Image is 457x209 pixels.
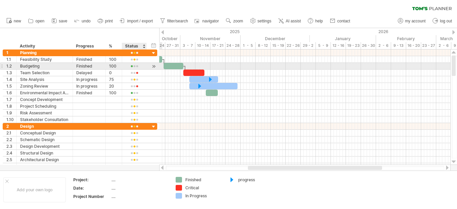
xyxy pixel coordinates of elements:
[361,42,376,49] div: 26 - 30
[6,63,16,69] div: 1.2
[277,17,303,25] a: AI assist
[6,56,16,63] div: 1.1
[6,116,16,123] div: 1.10
[249,17,273,25] a: settings
[6,150,16,156] div: 2.4
[76,83,102,89] div: In progress
[20,63,69,69] div: Budgeting
[286,42,301,49] div: 22 - 26
[20,76,69,83] div: Site Analysis
[405,19,426,23] span: my account
[6,76,16,83] div: 1.4
[440,19,452,23] span: log out
[185,177,222,183] div: Finished
[109,76,118,83] div: 75
[20,156,69,163] div: Architectural Design
[315,19,323,23] span: help
[109,56,118,63] div: 100
[233,19,243,23] span: zoom
[73,177,110,183] div: Project:
[165,42,180,49] div: 27 - 31
[158,17,190,25] a: filter/search
[224,17,245,25] a: zoom
[391,42,406,49] div: 9 - 13
[6,163,16,170] div: 2.6
[180,35,241,42] div: November 2025
[20,90,69,96] div: Environmental Impact Assessment
[76,90,102,96] div: Finished
[151,63,157,70] div: scroll to activity
[109,63,118,69] div: 100
[76,70,102,76] div: Delayed
[6,83,16,89] div: 1.5
[6,90,16,96] div: 1.6
[111,185,168,191] div: ....
[111,194,168,199] div: ....
[258,19,271,23] span: settings
[436,42,451,49] div: 2 - 6
[316,42,331,49] div: 5 - 9
[20,116,69,123] div: Stakeholder Consultation
[6,143,16,149] div: 2.3
[6,130,16,136] div: 2.1
[256,42,271,49] div: 8 - 12
[167,19,188,23] span: filter/search
[6,136,16,143] div: 2.2
[118,17,155,25] a: import / export
[376,42,391,49] div: 2 - 6
[109,70,118,76] div: 0
[3,177,66,202] div: Add your own logo
[328,17,352,25] a: contact
[225,42,241,49] div: 24 - 28
[76,56,102,63] div: Finished
[310,35,376,42] div: January 2026
[337,19,350,23] span: contact
[286,19,301,23] span: AI assist
[271,42,286,49] div: 15 - 19
[109,90,118,96] div: 100
[76,76,102,83] div: In progress
[73,194,110,199] div: Project Number
[20,103,69,109] div: Project Scheduling
[210,42,225,49] div: 17 - 21
[20,143,69,149] div: Design Development
[331,42,346,49] div: 12 - 16
[6,70,16,76] div: 1.3
[127,19,153,23] span: import / export
[96,17,115,25] a: print
[6,103,16,109] div: 1.8
[20,150,69,156] div: Structural Design
[20,49,69,56] div: Planning
[73,17,93,25] a: undo
[6,123,16,129] div: 2
[20,130,69,136] div: Conceptual Design
[185,185,222,191] div: Critical
[105,19,113,23] span: print
[20,163,69,170] div: Interior Design
[20,123,69,129] div: Design
[76,63,102,69] div: Finished
[193,17,221,25] a: navigator
[421,42,436,49] div: 23 - 27
[180,42,195,49] div: 3 - 7
[76,43,102,49] div: Progress
[301,42,316,49] div: 29 - 2
[396,17,428,25] a: my account
[431,17,454,25] a: log out
[346,42,361,49] div: 19 - 23
[202,19,219,23] span: navigator
[111,177,168,183] div: ....
[6,49,16,56] div: 1
[109,83,118,89] div: 20
[73,185,110,191] div: Date:
[20,43,69,49] div: Activity
[20,110,69,116] div: Risk Assessment
[20,70,69,76] div: Team Selection
[109,43,118,49] div: %
[20,83,69,89] div: Zoning Review
[14,19,21,23] span: new
[376,35,436,42] div: February 2026
[20,96,69,103] div: Concept Development
[241,35,310,42] div: December 2025
[82,19,91,23] span: undo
